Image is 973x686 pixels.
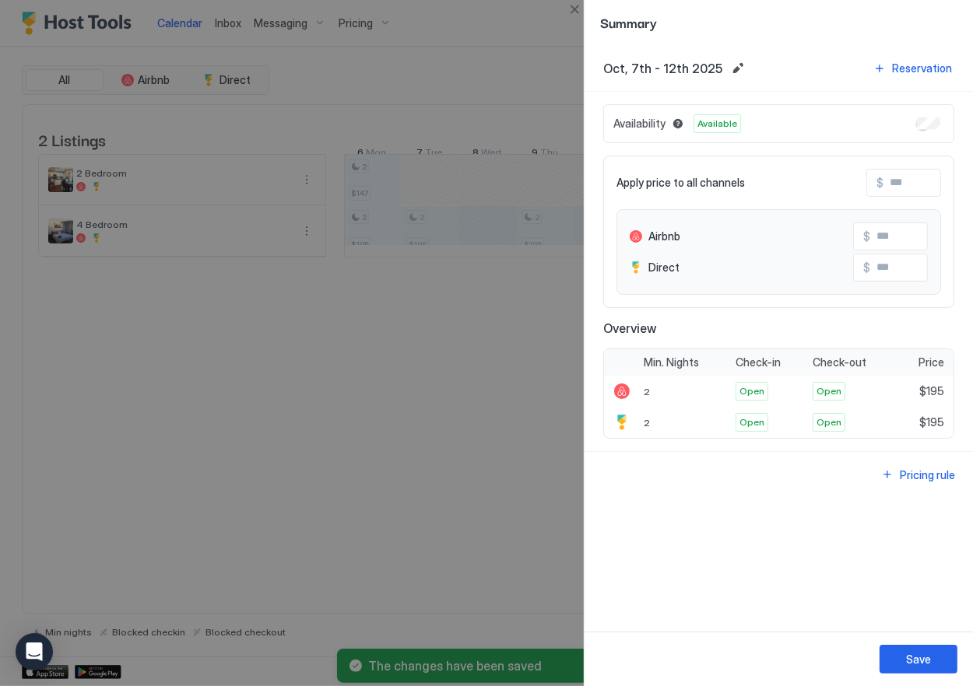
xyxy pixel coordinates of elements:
[16,633,53,670] div: Open Intercom Messenger
[648,261,680,275] span: Direct
[644,355,699,369] span: Min. Nights
[613,117,666,131] span: Availability
[644,417,650,429] span: 2
[736,355,781,369] span: Check-in
[729,59,747,78] button: Edit date range
[876,176,883,190] span: $
[603,320,954,336] span: Overview
[603,61,722,76] span: Oct, 7th - 12th 2025
[813,355,866,369] span: Check-out
[863,261,870,275] span: $
[669,114,687,133] button: Blocked dates override all pricing rules and remain unavailable until manually unblocked
[879,464,957,485] button: Pricing rule
[817,384,841,398] span: Open
[919,415,944,429] span: $195
[697,117,737,131] span: Available
[863,229,870,243] span: $
[644,386,650,397] span: 2
[871,58,954,79] button: Reservation
[892,60,952,76] div: Reservation
[880,645,957,674] button: Save
[739,415,764,429] span: Open
[919,355,944,369] span: Price
[906,651,931,667] div: Save
[900,467,955,483] div: Pricing rule
[616,176,745,190] span: Apply price to all channels
[648,229,680,243] span: Airbnb
[739,384,764,398] span: Open
[600,12,957,32] span: Summary
[817,415,841,429] span: Open
[919,384,944,398] span: $195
